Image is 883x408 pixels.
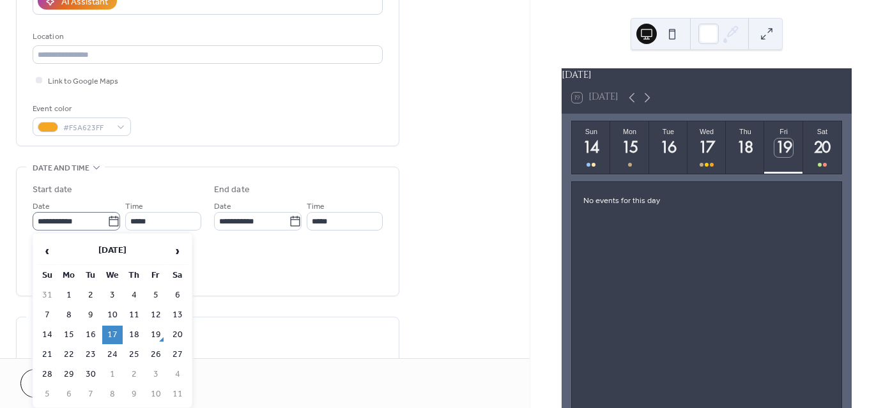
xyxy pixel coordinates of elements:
td: 25 [124,345,144,364]
button: Wed17 [687,121,726,174]
td: 30 [81,365,101,384]
td: 29 [59,365,79,384]
td: 2 [81,286,101,305]
td: 16 [81,326,101,344]
td: 13 [167,306,188,324]
div: 15 [620,139,639,157]
span: Time [307,200,325,213]
th: Sa [167,266,188,285]
div: Start date [33,183,72,197]
td: 5 [146,286,166,305]
td: 17 [102,326,123,344]
span: Date [33,200,50,213]
div: Sat [807,128,838,135]
td: 4 [124,286,144,305]
td: 11 [167,385,188,404]
td: 9 [124,385,144,404]
div: 19 [774,139,793,157]
td: 28 [37,365,58,384]
td: 6 [167,286,188,305]
td: 18 [124,326,144,344]
div: [DATE] [562,68,852,82]
td: 22 [59,345,79,364]
td: 8 [59,306,79,324]
div: Mon [614,128,645,135]
div: 20 [813,139,831,157]
th: [DATE] [59,238,166,265]
div: End date [214,183,250,197]
span: › [168,238,187,264]
th: Tu [81,266,101,285]
span: Date and time [33,162,89,175]
div: No events for this day [573,186,840,214]
div: Thu [730,128,760,135]
td: 24 [102,345,123,364]
td: 6 [59,385,79,404]
div: 18 [736,139,755,157]
div: 14 [582,139,601,157]
button: Mon15 [610,121,649,174]
td: 3 [102,286,123,305]
td: 19 [146,326,166,344]
span: #F5A623FF [63,121,111,135]
td: 1 [102,365,123,384]
button: Thu18 [726,121,764,174]
td: 10 [102,306,123,324]
td: 10 [146,385,166,404]
td: 5 [37,385,58,404]
button: Sun14 [572,121,610,174]
th: We [102,266,123,285]
button: Sat20 [803,121,841,174]
span: Date [214,200,231,213]
div: Tue [653,128,684,135]
div: 17 [697,139,716,157]
div: Location [33,30,380,43]
td: 14 [37,326,58,344]
button: Fri19 [764,121,802,174]
td: 27 [167,345,188,364]
td: 7 [37,306,58,324]
td: 21 [37,345,58,364]
th: Fr [146,266,166,285]
span: Link to Google Maps [48,75,118,88]
div: Wed [691,128,722,135]
span: ‹ [38,238,57,264]
td: 23 [81,345,101,364]
button: Cancel [20,369,99,398]
div: Fri [768,128,799,135]
span: Time [125,200,143,213]
td: 11 [124,306,144,324]
button: Tue16 [649,121,687,174]
td: 12 [146,306,166,324]
td: 8 [102,385,123,404]
th: Mo [59,266,79,285]
td: 26 [146,345,166,364]
td: 2 [124,365,144,384]
td: 20 [167,326,188,344]
td: 7 [81,385,101,404]
th: Su [37,266,58,285]
div: 16 [659,139,677,157]
td: 31 [37,286,58,305]
td: 9 [81,306,101,324]
th: Th [124,266,144,285]
td: 3 [146,365,166,384]
div: Sun [576,128,606,135]
div: Event color [33,102,128,116]
td: 15 [59,326,79,344]
td: 1 [59,286,79,305]
td: 4 [167,365,188,384]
